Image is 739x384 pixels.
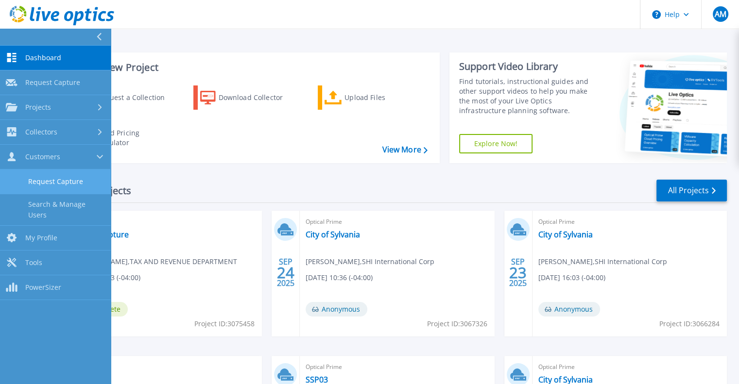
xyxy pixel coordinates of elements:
span: Anonymous [538,302,600,317]
span: Project ID: 3075458 [194,318,255,329]
span: Optical Prime [538,362,721,372]
span: AM [714,10,726,18]
div: Request a Collection [97,88,174,107]
span: Project ID: 3067326 [427,318,487,329]
a: View More [382,145,427,154]
div: Support Video Library [459,60,599,73]
h3: Start a New Project [69,62,427,73]
a: Download Collector [193,85,302,110]
div: SEP 2025 [276,255,295,290]
a: All Projects [656,180,727,201]
span: [PERSON_NAME] , SHI International Corp [306,256,434,267]
span: Anonymous [306,302,367,317]
span: Optical Prime [73,217,256,227]
span: 23 [509,268,527,277]
span: [PERSON_NAME] , TAX AND REVENUE DEPARTMENT [73,256,237,267]
span: Optical Prime [306,362,488,372]
div: Find tutorials, instructional guides and other support videos to help you make the most of your L... [459,77,599,116]
span: Tools [25,258,42,267]
span: Customers [25,152,60,161]
span: Optical Prime [73,362,256,372]
span: [PERSON_NAME] , SHI International Corp [538,256,667,267]
span: 24 [277,268,294,277]
span: [DATE] 16:03 (-04:00) [538,272,605,283]
span: Projects [25,103,51,112]
div: Download Collector [219,88,296,107]
div: Upload Files [344,88,422,107]
a: Explore Now! [459,134,533,153]
a: Upload Files [318,85,426,110]
a: Cloud Pricing Calculator [69,126,177,150]
span: Optical Prime [306,217,488,227]
span: Dashboard [25,53,61,62]
span: My Profile [25,234,57,242]
div: Cloud Pricing Calculator [95,128,173,148]
span: [DATE] 10:36 (-04:00) [306,272,373,283]
span: Optical Prime [538,217,721,227]
span: PowerSizer [25,283,61,292]
span: Request Capture [25,78,80,87]
div: SEP 2025 [509,255,527,290]
span: Collectors [25,128,57,136]
a: Request a Collection [69,85,177,110]
span: Project ID: 3066284 [659,318,720,329]
a: City of Sylvania [306,230,360,239]
a: City of Sylvania [538,230,593,239]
